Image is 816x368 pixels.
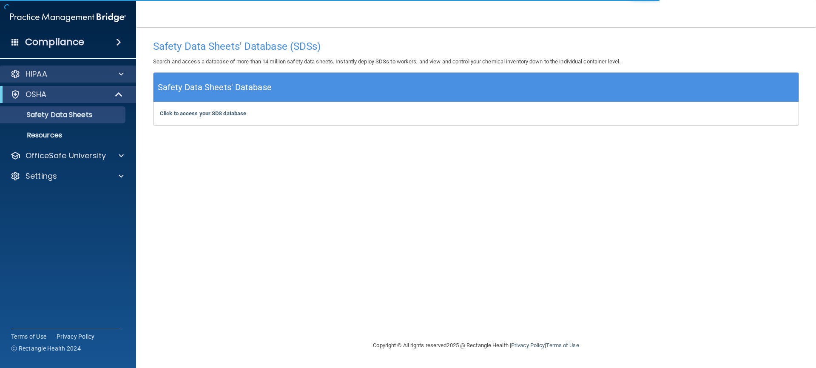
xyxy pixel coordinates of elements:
p: Search and access a database of more than 14 million safety data sheets. Instantly deploy SDSs to... [153,57,799,67]
a: OfficeSafe University [10,151,124,161]
h4: Safety Data Sheets' Database (SDSs) [153,41,799,52]
p: HIPAA [26,69,47,79]
a: Privacy Policy [57,332,95,341]
div: Copyright © All rights reserved 2025 @ Rectangle Health | | [321,332,631,359]
a: Privacy Policy [511,342,545,348]
span: Ⓒ Rectangle Health 2024 [11,344,81,353]
img: PMB logo [10,9,126,26]
p: OSHA [26,89,47,100]
a: Terms of Use [546,342,579,348]
a: OSHA [10,89,123,100]
h5: Safety Data Sheets' Database [158,80,272,95]
a: Settings [10,171,124,181]
a: Click to access your SDS database [160,110,246,117]
p: Resources [6,131,122,140]
h4: Compliance [25,36,84,48]
p: OfficeSafe University [26,151,106,161]
p: Settings [26,171,57,181]
a: Terms of Use [11,332,46,341]
a: HIPAA [10,69,124,79]
p: Safety Data Sheets [6,111,122,119]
